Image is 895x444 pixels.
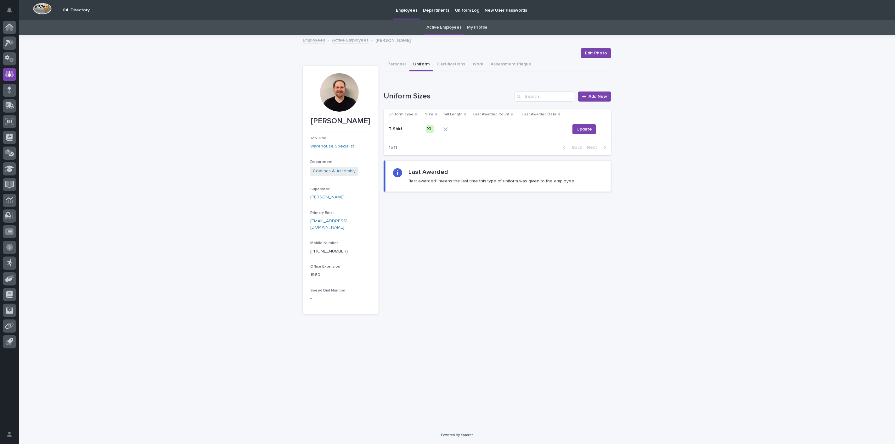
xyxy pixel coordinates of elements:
p: Size [425,111,434,118]
button: Certifications [433,58,469,71]
p: - [474,125,476,132]
h2: Last Awarded [408,168,448,176]
h2: 04. Directory [63,8,90,13]
span: Primary Email [310,211,335,215]
p: Uniform Type [389,111,414,118]
p: Last Awarded Count [473,111,509,118]
p: 1960 [310,272,371,278]
span: Speed Dial Number [310,289,346,292]
p: Tall Length [443,111,463,118]
h1: Uniform Sizes [384,92,512,101]
p: "last awarded" means the last time this type of uniform was given to the employee. [408,178,575,184]
p: Last Awarded Date [522,111,557,118]
a: Employees [303,36,325,43]
a: Coatings & Assembly [313,168,356,175]
span: Edit Photo [585,50,607,56]
p: T-Shirt [389,125,404,132]
button: Next [584,145,611,150]
a: Active Employees [332,36,369,43]
div: XL [426,125,434,133]
span: Office Extension [310,265,340,269]
a: My Profile [467,20,487,35]
span: Supervisor [310,187,329,191]
p: - [523,126,565,132]
span: Mobile Number [310,241,338,245]
button: Back [558,145,584,150]
p: [PERSON_NAME] [310,117,371,126]
span: Job Title [310,136,326,140]
p: - [310,295,371,302]
p: [PERSON_NAME] [375,36,411,43]
div: Notifications [8,8,16,18]
tr: T-ShirtT-Shirt XL-- -Update [384,120,611,138]
p: 1 of 1 [384,140,402,155]
a: [PERSON_NAME] [310,194,345,201]
button: Uniform [409,58,433,71]
img: Workspace Logo [33,3,52,14]
span: Department [310,160,333,164]
a: Active Employees [427,20,462,35]
button: Edit Photo [581,48,611,58]
button: Update [572,124,596,134]
button: Personal [384,58,409,71]
input: Search [515,92,574,102]
a: [EMAIL_ADDRESS][DOMAIN_NAME] [310,219,347,230]
span: Update [577,126,592,132]
a: Powered By Stacker [441,433,473,437]
span: Back [568,145,582,150]
button: Work [469,58,487,71]
span: Next [587,145,601,150]
span: Add New [588,94,607,99]
a: Add New [578,92,611,102]
button: Notifications [3,4,16,17]
a: Warehouse Specialist [310,143,354,150]
a: [PHONE_NUMBER] [310,249,348,253]
button: Assessment Plaque [487,58,535,71]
